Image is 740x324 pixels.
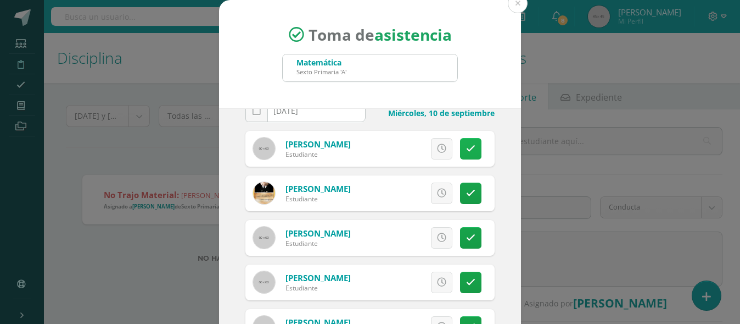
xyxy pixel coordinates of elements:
[253,182,275,204] img: 8421c771b2fb250490538b34a1d8ce90.png
[253,271,275,293] img: 60x60
[285,272,351,283] a: [PERSON_NAME]
[374,108,495,118] h4: Miércoles, 10 de septiembre
[296,68,346,76] div: Sexto Primaria 'A'
[296,57,346,68] div: Matemática
[253,227,275,249] img: 60x60
[285,150,351,159] div: Estudiante
[309,24,452,45] span: Toma de
[285,283,351,293] div: Estudiante
[285,194,351,204] div: Estudiante
[285,239,351,248] div: Estudiante
[253,138,275,160] img: 60x60
[246,100,365,122] input: Fecha de Inasistencia
[285,183,351,194] a: [PERSON_NAME]
[374,24,452,45] strong: asistencia
[285,228,351,239] a: [PERSON_NAME]
[285,139,351,150] a: [PERSON_NAME]
[283,54,457,81] input: Busca un grado o sección aquí...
